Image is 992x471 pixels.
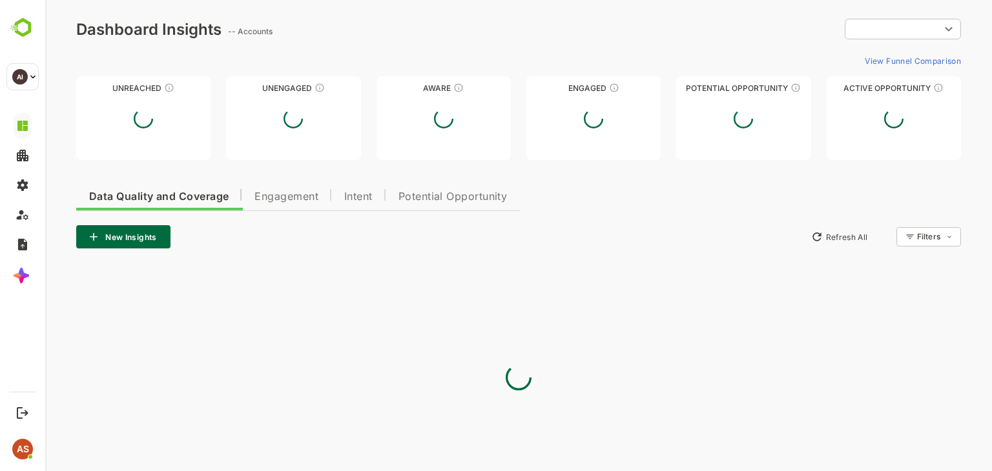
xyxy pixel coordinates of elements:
div: These accounts are warm, further nurturing would qualify them to MQAs [564,83,574,93]
div: Active Opportunity [781,83,916,93]
button: New Insights [31,225,125,248]
ag: -- Accounts [183,26,231,36]
span: Potential Opportunity [353,192,462,202]
button: View Funnel Comparison [814,50,916,71]
div: Unreached [31,83,165,93]
span: Intent [299,192,327,202]
div: These accounts have not shown enough engagement and need nurturing [269,83,280,93]
span: Data Quality and Coverage [44,192,183,202]
button: Logout [14,404,31,421]
div: Engaged [481,83,615,93]
div: These accounts have just entered the buying cycle and need further nurturing [408,83,418,93]
div: ​ [800,17,916,41]
div: Filters [871,225,916,248]
div: Potential Opportunity [631,83,765,93]
span: Engagement [209,192,273,202]
div: Aware [331,83,466,93]
button: Refresh All [760,226,828,247]
div: These accounts are MQAs and can be passed on to Inside Sales [745,83,756,93]
div: Filters [872,232,895,241]
div: Dashboard Insights [31,20,176,39]
div: AS [12,439,33,459]
div: AI [12,69,28,85]
div: These accounts have not been engaged with for a defined time period [119,83,129,93]
div: Unengaged [181,83,315,93]
div: These accounts have open opportunities which might be at any of the Sales Stages [888,83,898,93]
img: BambooboxLogoMark.f1c84d78b4c51b1a7b5f700c9845e183.svg [6,15,39,40]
